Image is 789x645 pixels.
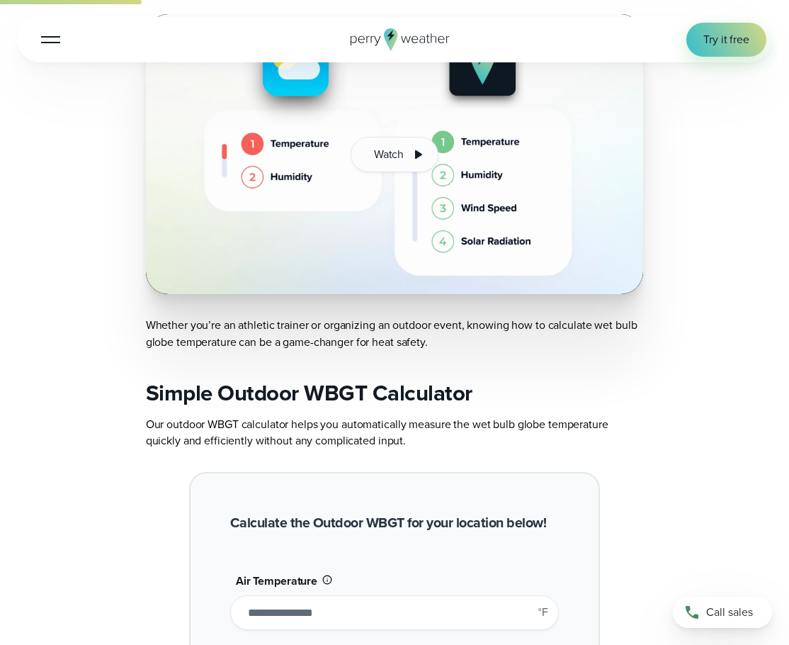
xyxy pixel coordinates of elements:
h2: Calculate the Outdoor WBGT for your location below! [230,513,547,533]
button: Watch [351,137,438,172]
p: Our outdoor WBGT calculator helps you automatically measure the wet bulb globe temperature quickl... [146,416,644,450]
span: Try it free [703,31,749,48]
h2: Simple Outdoor WBGT Calculator [146,379,644,407]
span: Call sales [706,604,753,621]
span: Watch [374,146,404,163]
span: Air Temperature [236,573,317,589]
p: Whether you’re an athletic trainer or organizing an outdoor event, knowing how to calculate wet b... [146,317,644,351]
a: Call sales [673,597,772,628]
a: Try it free [686,23,766,57]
